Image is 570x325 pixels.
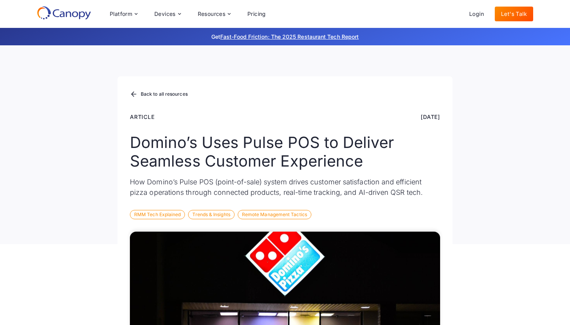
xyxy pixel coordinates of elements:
div: Back to all resources [141,92,188,96]
div: RMM Tech Explained [130,210,185,219]
h1: Domino’s Uses Pulse POS to Deliver Seamless Customer Experience [130,133,440,170]
a: Let's Talk [495,7,533,21]
div: Trends & Insights [188,210,234,219]
div: Platform [104,6,143,22]
a: Login [463,7,490,21]
div: Platform [110,11,132,17]
div: Article [130,113,155,121]
div: Remote Management Tactics [238,210,311,219]
a: Fast-Food Friction: The 2025 Restaurant Tech Report [220,33,359,40]
div: Resources [192,6,237,22]
div: Resources [198,11,226,17]
div: Devices [154,11,176,17]
div: [DATE] [421,113,440,121]
p: Get [95,33,475,41]
div: Devices [148,6,187,22]
a: Back to all resources [130,89,188,100]
a: Pricing [241,7,272,21]
p: How Domino’s Pulse POS (point-of-sale) system drives customer satisfaction and efficient pizza op... [130,177,440,198]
